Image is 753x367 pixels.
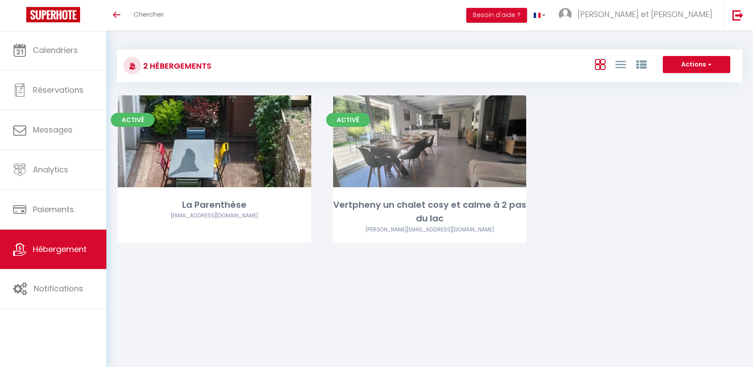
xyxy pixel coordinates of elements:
span: Messages [33,124,73,135]
img: logout [732,10,743,21]
span: Hébergement [33,244,87,255]
span: Analytics [33,164,68,175]
a: Vue en Liste [616,57,626,71]
a: Vue par Groupe [636,57,647,71]
span: Paiements [33,204,74,215]
h3: 2 Hébergements [141,56,211,76]
span: Chercher [134,10,164,19]
div: Vertpheny un chalet cosy et calme à 2 pas du lac [333,198,527,226]
span: Réservations [33,84,84,95]
div: Airbnb [333,226,527,234]
span: Activé [111,113,155,127]
span: Notifications [34,283,83,294]
img: ... [559,8,572,21]
span: [PERSON_NAME] et [PERSON_NAME] [577,9,712,20]
button: Besoin d'aide ? [466,8,527,23]
div: Airbnb [118,212,311,220]
img: Super Booking [26,7,80,22]
span: Activé [326,113,370,127]
span: Calendriers [33,45,78,56]
a: Vue en Box [595,57,605,71]
div: La Parenthèse [118,198,311,212]
button: Actions [663,56,730,73]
